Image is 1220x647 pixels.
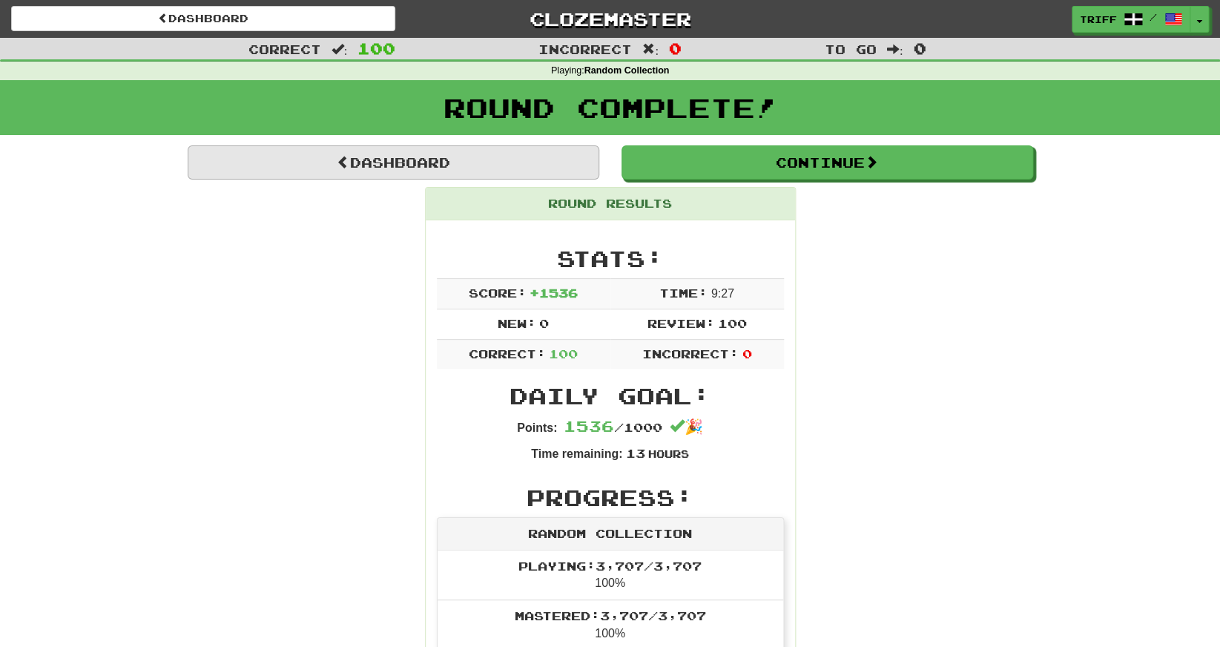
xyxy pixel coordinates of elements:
[711,287,734,300] span: 9 : 27
[5,93,1215,122] h1: Round Complete!
[530,286,578,300] span: + 1536
[518,559,702,573] span: Playing: 3,707 / 3,707
[718,316,747,330] span: 100
[825,42,877,56] span: To go
[621,145,1033,180] button: Continue
[669,39,682,57] span: 0
[659,286,708,300] span: Time:
[11,6,395,31] a: Dashboard
[188,145,599,180] a: Dashboard
[437,384,784,408] h2: Daily Goal:
[564,417,614,435] span: 1536
[438,551,783,601] li: 100%
[1072,6,1190,33] a: triff /
[469,286,527,300] span: Score:
[648,447,689,460] small: Hours
[437,485,784,510] h2: Progress:
[426,188,795,220] div: Round Results
[332,43,348,56] span: :
[248,42,321,56] span: Correct
[913,39,926,57] span: 0
[418,6,802,32] a: Clozemaster
[549,347,578,361] span: 100
[517,421,557,434] strong: Points:
[647,316,714,330] span: Review:
[498,316,536,330] span: New:
[539,316,549,330] span: 0
[438,518,783,551] div: Random Collection
[531,447,622,460] strong: Time remaining:
[625,446,644,460] span: 13
[670,418,703,435] span: 🎉
[564,420,662,434] span: / 1000
[584,65,670,76] strong: Random Collection
[887,43,903,56] span: :
[1150,12,1157,22] span: /
[642,347,739,361] span: Incorrect:
[642,43,659,56] span: :
[469,347,546,361] span: Correct:
[437,246,784,271] h2: Stats:
[515,608,706,623] span: Mastered: 3,707 / 3,707
[538,42,632,56] span: Incorrect
[357,39,395,57] span: 100
[1080,13,1117,26] span: triff
[742,347,751,361] span: 0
